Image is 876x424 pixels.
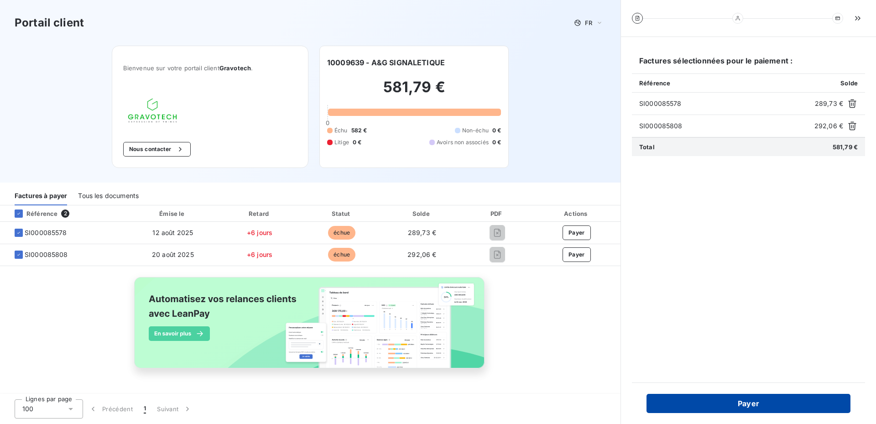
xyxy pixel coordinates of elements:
[219,64,251,72] span: Gravotech
[815,99,843,108] span: 289,73 €
[334,138,349,147] span: Litige
[22,404,33,414] span: 100
[25,250,68,259] span: SI000085808
[492,138,501,147] span: 0 €
[334,126,348,135] span: Échu
[123,94,182,127] img: Company logo
[814,121,843,131] span: 292,06 €
[639,79,670,87] span: Référence
[833,143,858,151] span: 581,79 €
[327,78,501,105] h2: 581,79 €
[123,64,297,72] span: Bienvenue sur votre portail client .
[152,229,193,236] span: 12 août 2025
[492,126,501,135] span: 0 €
[585,19,592,26] span: FR
[220,209,299,218] div: Retard
[152,251,194,258] span: 20 août 2025
[7,209,57,218] div: Référence
[130,209,216,218] div: Émise le
[327,57,445,68] h6: 10009639 - A&G SIGNALETIQUE
[437,138,489,147] span: Avoirs non associés
[126,272,495,384] img: banner
[25,228,67,237] span: SI000085578
[407,251,436,258] span: 292,06 €
[351,126,367,135] span: 582 €
[408,229,436,236] span: 289,73 €
[326,119,329,126] span: 0
[563,247,591,262] button: Payer
[647,394,850,413] button: Payer
[328,248,355,262] span: échue
[78,186,139,205] div: Tous les documents
[15,186,67,205] div: Factures à payer
[840,79,858,87] span: Solde
[462,126,489,135] span: Non-échu
[464,209,531,218] div: PDF
[328,226,355,240] span: échue
[123,142,191,157] button: Nous contacter
[144,404,146,414] span: 1
[83,399,138,419] button: Précédent
[61,209,69,218] span: 2
[303,209,381,218] div: Statut
[639,99,811,108] span: SI000085578
[384,209,459,218] div: Solde
[639,143,655,151] span: Total
[632,55,865,73] h6: Factures sélectionnées pour le paiement :
[247,229,272,236] span: +6 jours
[353,138,361,147] span: 0 €
[639,121,811,131] span: SI000085808
[15,15,84,31] h3: Portail client
[247,251,272,258] span: +6 jours
[535,209,619,218] div: Actions
[563,225,591,240] button: Payer
[138,399,151,419] button: 1
[151,399,198,419] button: Suivant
